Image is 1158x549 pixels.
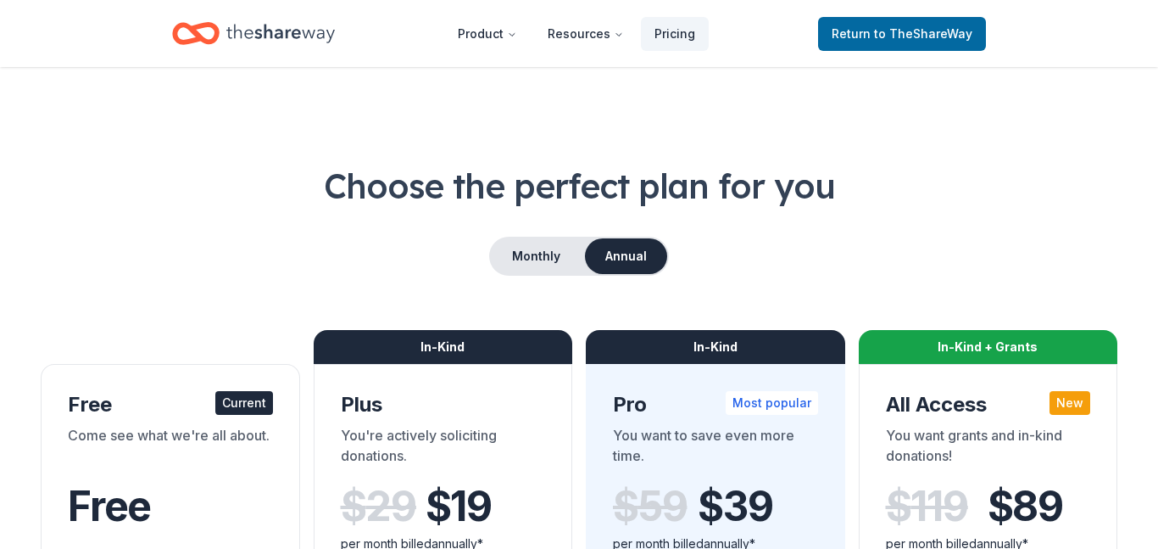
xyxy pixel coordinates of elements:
div: In-Kind + Grants [859,330,1118,364]
nav: Main [444,14,709,53]
div: Come see what we're all about. [68,425,273,473]
button: Monthly [491,238,582,274]
button: Annual [585,238,667,274]
div: In-Kind [586,330,845,364]
div: You want grants and in-kind donations! [886,425,1091,473]
span: to TheShareWay [874,26,972,41]
div: Plus [341,391,546,418]
div: New [1049,391,1090,415]
button: Product [444,17,531,51]
span: $ 39 [698,483,772,530]
div: You want to save even more time. [613,425,818,473]
h1: Choose the perfect plan for you [41,162,1117,210]
div: Most popular [726,391,818,415]
span: Free [68,481,151,531]
div: You're actively soliciting donations. [341,425,546,473]
div: Pro [613,391,818,418]
button: Resources [534,17,637,51]
div: In-Kind [314,330,573,364]
a: Home [172,14,335,53]
div: Current [215,391,273,415]
span: $ 89 [988,483,1063,530]
span: Return [832,24,972,44]
div: All Access [886,391,1091,418]
a: Returnto TheShareWay [818,17,986,51]
div: Free [68,391,273,418]
a: Pricing [641,17,709,51]
span: $ 19 [426,483,492,530]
